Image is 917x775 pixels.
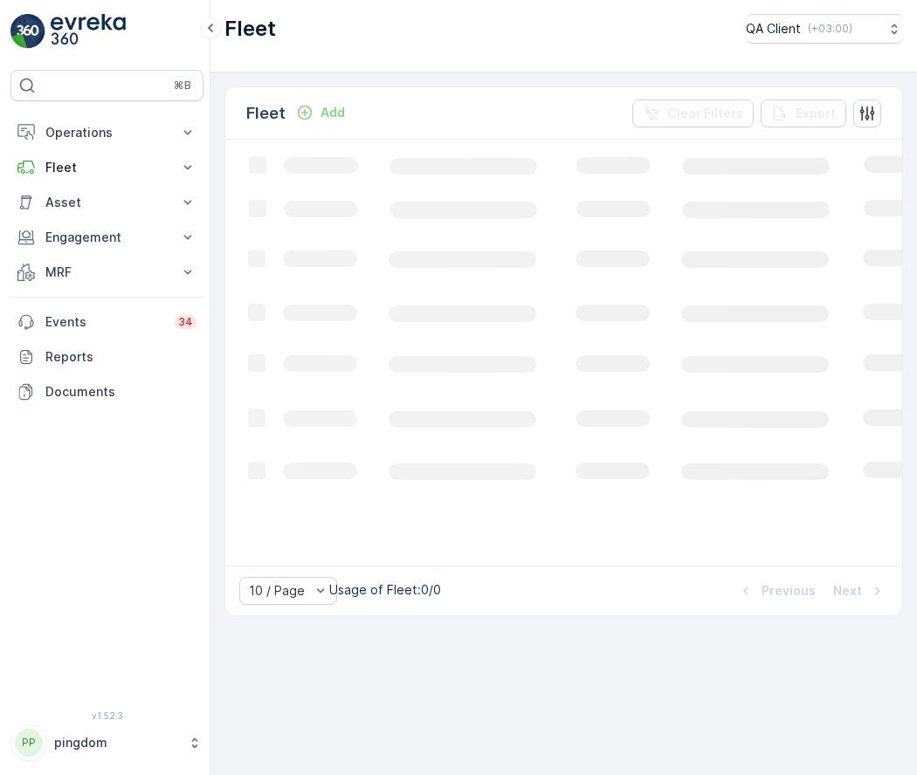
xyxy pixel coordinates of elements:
[178,315,193,329] p: 34
[45,194,169,211] p: Asset
[45,313,164,331] p: Events
[45,383,196,401] p: Documents
[289,102,352,123] button: Add
[321,104,345,121] p: Add
[174,79,191,93] p: ⌘B
[667,105,743,122] p: Clear Filters
[10,724,203,761] button: PPpingdom
[10,115,203,150] button: Operations
[15,729,43,757] div: PP
[10,710,203,721] span: v 1.52.3
[10,185,203,220] button: Asset
[246,101,286,126] p: Fleet
[632,99,754,127] button: Clear Filters
[735,580,817,601] button: Previous
[10,14,45,49] img: logo
[45,159,169,176] p: Fleet
[45,264,169,281] p: MRF
[746,20,801,38] p: QA Client
[10,255,203,290] button: MRF
[54,734,179,751] p: pingdom
[45,124,169,141] p: Operations
[51,14,126,49] img: logo_light-DOdMpM7g.png
[10,305,203,339] a: Events34
[833,582,862,600] p: Next
[45,229,169,246] p: Engagement
[831,580,888,601] button: Next
[10,374,203,409] a: Documents
[329,581,441,599] p: Usage of Fleet : 0/0
[10,150,203,185] button: Fleet
[762,582,816,600] p: Previous
[10,220,203,255] button: Engagement
[796,105,836,122] p: Export
[808,22,852,36] p: ( +03:00 )
[45,348,196,366] p: Reports
[10,339,203,374] a: Reports
[224,15,276,43] p: Fleet
[746,14,903,44] button: QA Client(+03:00)
[761,99,846,127] button: Export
